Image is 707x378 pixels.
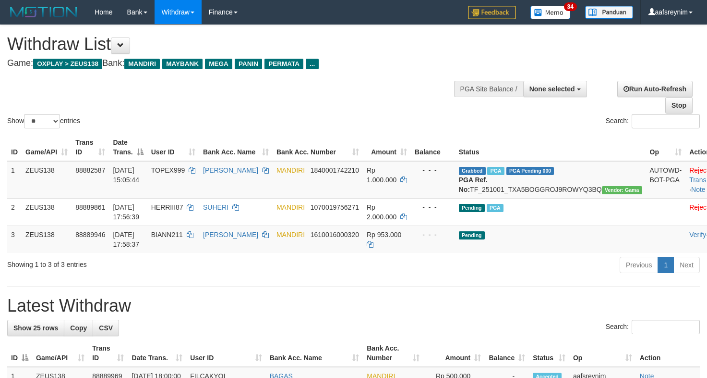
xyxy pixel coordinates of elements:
div: Showing 1 to 3 of 3 entries [7,256,288,269]
a: SUHERI [203,203,228,211]
span: Rp 1.000.000 [367,166,396,184]
div: - - - [415,165,451,175]
th: Balance: activate to sort column ascending [485,340,529,367]
span: Pending [459,231,485,239]
span: [DATE] 15:05:44 [113,166,139,184]
th: ID: activate to sort column descending [7,340,32,367]
th: Trans ID: activate to sort column ascending [88,340,128,367]
span: CSV [99,324,113,332]
button: None selected [523,81,587,97]
label: Show entries [7,114,80,128]
input: Search: [632,114,700,128]
a: Run Auto-Refresh [617,81,693,97]
th: Date Trans.: activate to sort column descending [109,134,147,161]
a: Stop [665,97,693,113]
td: ZEUS138 [22,226,72,253]
b: PGA Ref. No: [459,176,488,193]
td: 2 [7,198,22,226]
th: Game/API: activate to sort column ascending [32,340,88,367]
span: Copy 1840001742210 to clipboard [311,166,359,174]
span: Show 25 rows [13,324,58,332]
h1: Withdraw List [7,35,462,54]
td: ZEUS138 [22,198,72,226]
th: Amount: activate to sort column ascending [423,340,485,367]
label: Search: [606,320,700,334]
th: Bank Acc. Name: activate to sort column ascending [199,134,273,161]
span: Pending [459,204,485,212]
img: Feedback.jpg [468,6,516,19]
span: Rp 2.000.000 [367,203,396,221]
span: Copy [70,324,87,332]
a: 1 [658,257,674,273]
th: Action [636,340,700,367]
span: 34 [564,2,577,11]
img: Button%20Memo.svg [530,6,571,19]
h1: Latest Withdraw [7,296,700,315]
span: HERRIII87 [151,203,183,211]
span: MANDIRI [276,231,305,239]
a: CSV [93,320,119,336]
span: MANDIRI [276,166,305,174]
img: MOTION_logo.png [7,5,80,19]
span: OXPLAY > ZEUS138 [33,59,102,69]
img: panduan.png [585,6,633,19]
span: MANDIRI [276,203,305,211]
a: Previous [620,257,658,273]
td: 1 [7,161,22,199]
span: PERMATA [264,59,303,69]
td: TF_251001_TXA5BOGGROJ9ROWYQ3BQ [455,161,646,199]
th: User ID: activate to sort column ascending [147,134,199,161]
td: ZEUS138 [22,161,72,199]
span: MEGA [205,59,232,69]
a: Note [691,186,706,193]
a: Show 25 rows [7,320,64,336]
th: Balance [411,134,455,161]
label: Search: [606,114,700,128]
input: Search: [632,320,700,334]
span: MAYBANK [162,59,203,69]
th: Bank Acc. Number: activate to sort column ascending [273,134,363,161]
th: Bank Acc. Name: activate to sort column ascending [266,340,363,367]
div: - - - [415,202,451,212]
th: Amount: activate to sort column ascending [363,134,411,161]
div: - - - [415,230,451,239]
span: 88889946 [75,231,105,239]
span: Grabbed [459,167,486,175]
th: Op: activate to sort column ascending [569,340,636,367]
span: None selected [529,85,575,93]
span: Vendor URL: https://trx31.1velocity.biz [602,186,642,194]
th: Op: activate to sort column ascending [646,134,686,161]
span: Rp 953.000 [367,231,401,239]
span: 88889861 [75,203,105,211]
span: BIANN211 [151,231,183,239]
span: MANDIRI [124,59,160,69]
span: ... [306,59,319,69]
td: AUTOWD-BOT-PGA [646,161,686,199]
a: [PERSON_NAME] [203,231,258,239]
span: [DATE] 17:58:37 [113,231,139,248]
span: 88882587 [75,166,105,174]
span: Copy 1610016000320 to clipboard [311,231,359,239]
span: PGA Pending [506,167,554,175]
span: Marked by aafnoeunsreypich [487,167,504,175]
th: Bank Acc. Number: activate to sort column ascending [363,340,423,367]
th: ID [7,134,22,161]
span: [DATE] 17:56:39 [113,203,139,221]
a: Copy [64,320,93,336]
th: Date Trans.: activate to sort column ascending [128,340,186,367]
div: PGA Site Balance / [454,81,523,97]
h4: Game: Bank: [7,59,462,68]
th: User ID: activate to sort column ascending [186,340,265,367]
select: Showentries [24,114,60,128]
a: Verify [689,231,706,239]
span: PANIN [235,59,262,69]
span: Copy 1070019756271 to clipboard [311,203,359,211]
td: 3 [7,226,22,253]
th: Game/API: activate to sort column ascending [22,134,72,161]
span: TOPEX999 [151,166,185,174]
span: Marked by aafsolysreylen [487,204,503,212]
th: Status: activate to sort column ascending [529,340,569,367]
a: Next [673,257,700,273]
a: [PERSON_NAME] [203,166,258,174]
th: Trans ID: activate to sort column ascending [72,134,109,161]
